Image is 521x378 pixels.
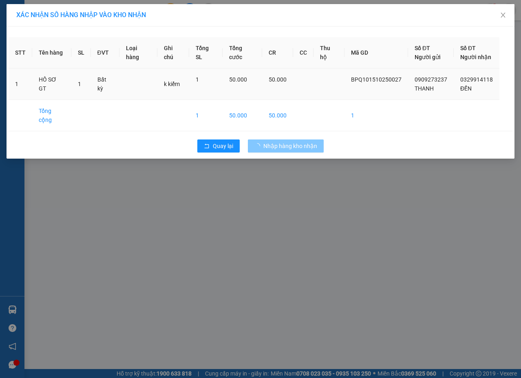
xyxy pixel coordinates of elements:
[460,45,476,51] span: Số ĐT
[293,37,313,69] th: CC
[415,76,447,83] span: 0909273237
[164,81,180,87] span: k kiểm
[41,52,86,58] span: VPLK1510250001
[351,76,402,83] span: BPQ101510250027
[64,13,110,23] span: Bến xe [GEOGRAPHIC_DATA]
[204,143,210,150] span: rollback
[3,5,39,41] img: logo
[344,100,408,131] td: 1
[223,37,262,69] th: Tổng cước
[196,76,199,83] span: 1
[269,76,287,83] span: 50.000
[71,37,91,69] th: SL
[197,139,240,153] button: rollbackQuay lại
[248,139,324,153] button: Nhập hàng kho nhận
[460,54,491,60] span: Người nhận
[313,37,344,69] th: Thu hộ
[64,4,112,11] strong: ĐỒNG PHƯỚC
[500,12,506,18] span: close
[415,85,434,92] span: THANH
[91,69,119,100] td: Bất kỳ
[262,37,293,69] th: CR
[223,100,262,131] td: 50.000
[18,59,50,64] span: 03:45:02 [DATE]
[263,141,317,150] span: Nhập hàng kho nhận
[189,100,223,131] td: 1
[415,54,441,60] span: Người gửi
[91,37,119,69] th: ĐVT
[16,11,146,19] span: XÁC NHẬN SỐ HÀNG NHẬP VÀO KHO NHẬN
[32,69,71,100] td: HỒ SƠ GT
[119,37,157,69] th: Loại hàng
[9,69,32,100] td: 1
[64,36,100,41] span: Hotline: 19001152
[9,37,32,69] th: STT
[2,53,85,57] span: [PERSON_NAME]:
[460,85,472,92] span: ĐẾN
[22,44,100,51] span: -----------------------------------------
[460,76,493,83] span: 0329914118
[157,37,190,69] th: Ghi chú
[2,59,50,64] span: In ngày:
[32,100,71,131] td: Tổng cộng
[189,37,223,69] th: Tổng SL
[415,45,430,51] span: Số ĐT
[229,76,247,83] span: 50.000
[32,37,71,69] th: Tên hàng
[64,24,112,35] span: 01 Võ Văn Truyện, KP.1, Phường 2
[262,100,293,131] td: 50.000
[213,141,233,150] span: Quay lại
[344,37,408,69] th: Mã GD
[254,143,263,149] span: loading
[78,81,81,87] span: 1
[492,4,514,27] button: Close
